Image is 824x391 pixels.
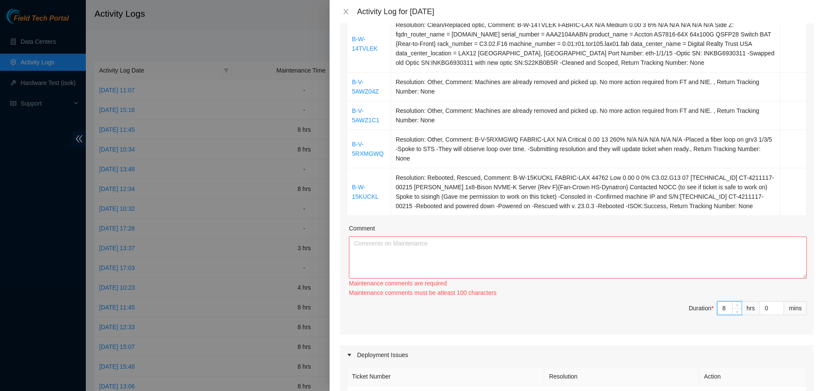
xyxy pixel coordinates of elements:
a: B-V-5AWZ1C1 [352,107,379,124]
td: Resolution: Other, Comment: Machines are already removed and picked up. No more action required f... [391,73,780,101]
label: Comment [349,224,375,233]
div: Activity Log for [DATE] [357,7,814,16]
th: Resolution [544,367,699,386]
div: Maintenance comments must be atleast 100 characters [349,288,807,297]
div: Deployment Issues [340,345,814,365]
a: B-V-5AWZ04Z [352,79,379,95]
td: Resolution: Other, Comment: B-V-5RXMGWQ FABRIC-LAX N/A Critical 0.00 13 260% N/A N/A N/A N/A N/A ... [391,130,780,168]
span: Decrease Value [732,308,742,315]
span: Increase Value [732,302,742,308]
div: Maintenance comments are required [349,279,807,288]
span: down [735,309,740,314]
td: Resolution: Clean/Replaced optic, Comment: B-W-14TVLEK FABRIC-LAX N/A Medium 0.00 3 6% N/A N/A N/... [391,15,780,73]
div: hrs [742,301,760,315]
th: Ticket Number [347,367,544,386]
div: Duration [689,303,714,313]
a: B-W-15KUCKL [352,184,379,200]
span: close [342,8,349,15]
td: Resolution: Other, Comment: Machines are already removed and picked up. No more action required f... [391,101,780,130]
span: caret-right [347,352,352,358]
span: up [735,303,740,308]
button: Close [340,8,352,16]
div: mins [784,301,807,315]
th: Action [699,367,807,386]
a: B-V-5RXMGWQ [352,141,384,157]
td: Resolution: Rebooted, Rescued, Comment: B-W-15KUCKL FABRIC-LAX 44762 Low 0.00 0 0% C3.02.G13 07 [... [391,168,780,216]
textarea: Comment [349,236,807,279]
a: B-W-14TVLEK [352,36,378,52]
